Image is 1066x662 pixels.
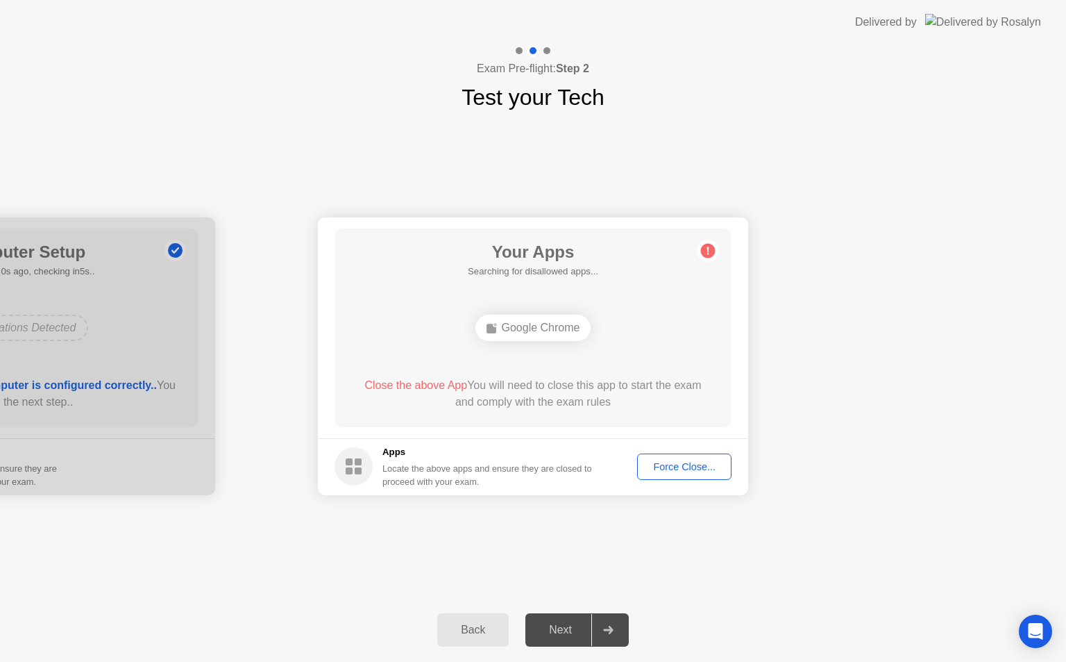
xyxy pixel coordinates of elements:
[437,613,509,647] button: Back
[441,624,505,636] div: Back
[468,240,598,265] h1: Your Apps
[530,624,591,636] div: Next
[525,613,629,647] button: Next
[382,462,593,488] div: Locate the above apps and ensure they are closed to proceed with your exam.
[1019,615,1052,648] div: Open Intercom Messenger
[355,377,712,411] div: You will need to close this app to start the exam and comply with the exam rules
[475,315,591,341] div: Google Chrome
[637,454,731,480] button: Force Close...
[855,14,917,31] div: Delivered by
[468,265,598,279] h5: Searching for disallowed apps...
[382,445,593,459] h5: Apps
[477,60,589,77] h4: Exam Pre-flight:
[925,14,1041,30] img: Delivered by Rosalyn
[364,379,467,391] span: Close the above App
[462,81,604,114] h1: Test your Tech
[556,63,589,74] b: Step 2
[642,461,727,472] div: Force Close...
